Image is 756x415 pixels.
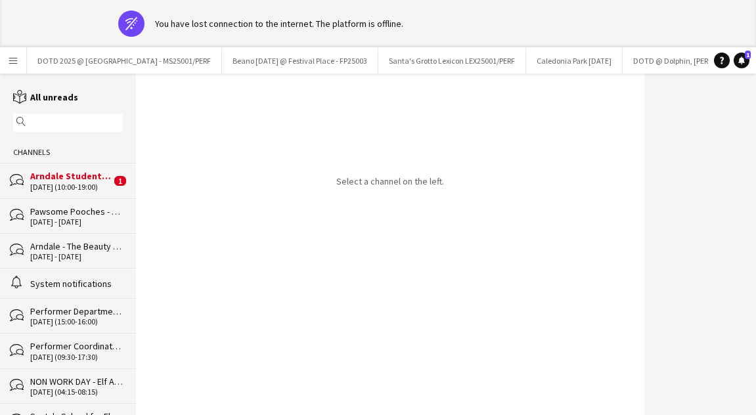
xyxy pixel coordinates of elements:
div: [DATE] - [DATE] [30,252,123,261]
div: [DATE] (15:00-16:00) [30,317,123,326]
div: [DATE] (04:15-08:15) [30,387,123,397]
div: [DATE] (10:00-19:00) [30,183,111,192]
div: Arndale Student Event - MAN25007/PERF [30,170,111,182]
div: Arndale - The Beauty In You - MAN25006/PERF [30,240,123,252]
div: [DATE] - [DATE] [30,217,123,227]
div: [DATE] (09:30-17:30) [30,353,123,362]
span: 1 [114,176,126,186]
div: Performer Coordinator PERF320 [30,340,123,352]
button: Santa's Grotto Lexicon LEX25001/PERF [378,48,526,74]
p: Select a channel on the left. [336,175,444,187]
div: System notifications [30,278,123,290]
a: All unreads [13,91,78,103]
a: 1 [734,53,749,68]
span: 1 [745,51,751,59]
div: Pawsome Pooches - LAN25003/PERF [30,206,123,217]
div: You have lost connection to the internet. The platform is offline. [155,18,403,30]
button: Beano [DATE] @ Festival Place - FP25003 [222,48,378,74]
button: DOTD 2025 @ [GEOGRAPHIC_DATA] - MS25001/PERF [27,48,222,74]
div: Performer Department dummy job - for comms use [30,305,123,317]
div: NON WORK DAY - Elf Academy Metrocentre MET24001 [30,376,123,387]
button: Caledonia Park [DATE] [526,48,623,74]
